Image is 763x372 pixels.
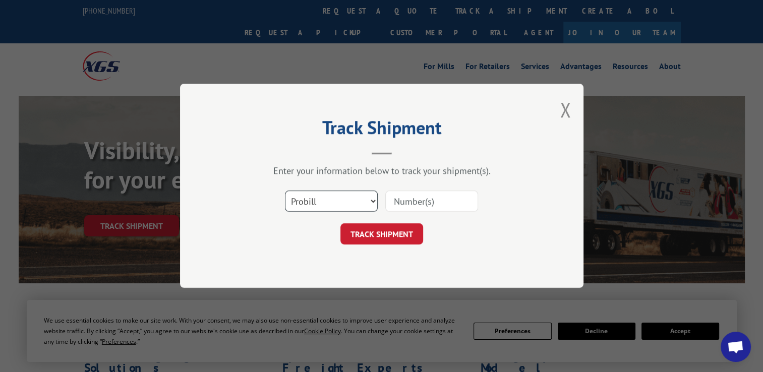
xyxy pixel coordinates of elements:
[385,191,478,212] input: Number(s)
[230,120,533,140] h2: Track Shipment
[560,96,571,123] button: Close modal
[721,332,751,362] div: Open chat
[340,224,423,245] button: TRACK SHIPMENT
[230,165,533,177] div: Enter your information below to track your shipment(s).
